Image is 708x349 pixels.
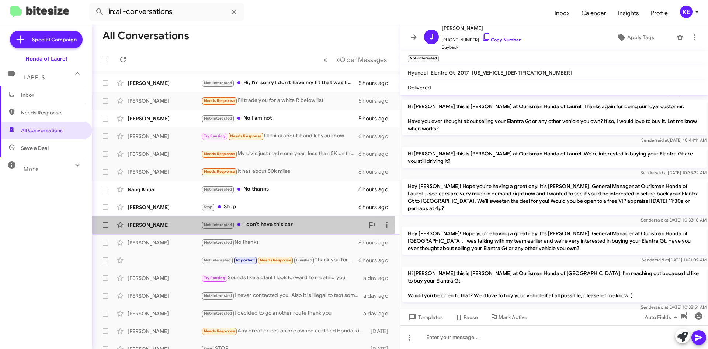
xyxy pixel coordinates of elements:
[21,109,84,116] span: Needs Response
[128,203,201,211] div: [PERSON_NAME]
[201,96,358,105] div: I'll trade you for a white R below list
[128,239,201,246] div: [PERSON_NAME]
[402,267,707,302] p: Hi [PERSON_NAME] this is [PERSON_NAME] at Ourisman Honda of [GEOGRAPHIC_DATA]. I'm reaching out b...
[442,24,521,32] span: [PERSON_NAME]
[128,310,201,317] div: [PERSON_NAME]
[128,221,201,229] div: [PERSON_NAME]
[358,186,394,193] div: 6 hours ago
[408,69,428,76] span: Hyundai
[128,186,201,193] div: Nang Khual
[655,170,668,175] span: said at
[641,170,707,175] span: Sender [DATE] 10:35:29 AM
[484,311,533,324] button: Mark Active
[482,37,521,42] a: Copy Number
[201,256,358,264] div: Thank you for contacting [GEOGRAPHIC_DATA] Apartments! Reply START or YES to enable messages on t...
[204,222,232,227] span: Not-Interested
[597,31,673,44] button: Apply Tags
[204,329,235,333] span: Needs Response
[201,274,363,282] div: Sounds like a plan! I look forward to meeting you!
[464,311,478,324] span: Pause
[449,311,484,324] button: Pause
[128,274,201,282] div: [PERSON_NAME]
[128,133,201,140] div: [PERSON_NAME]
[612,3,645,24] span: Insights
[639,311,686,324] button: Auto Fields
[319,52,391,67] nav: Page navigation example
[358,168,394,175] div: 6 hours ago
[21,91,84,99] span: Inbox
[204,134,225,138] span: Try Pausing
[128,97,201,105] div: [PERSON_NAME]
[204,151,235,156] span: Needs Response
[656,257,669,263] span: said at
[128,292,201,300] div: [PERSON_NAME]
[204,187,232,192] span: Not-Interested
[674,6,700,18] button: KE
[201,309,363,318] div: I decided to go another route thank you
[201,185,358,194] div: No thanks
[323,55,327,64] span: «
[336,55,340,64] span: »
[645,311,680,324] span: Auto Fields
[204,240,232,245] span: Not-Interested
[400,311,449,324] button: Templates
[363,274,394,282] div: a day ago
[128,115,201,122] div: [PERSON_NAME]
[89,3,244,21] input: Search
[201,327,367,335] div: Any great prices on pre owned certified Honda Ridgeline?
[128,328,201,335] div: [PERSON_NAME]
[201,132,358,140] div: I'll think about it and let you know.
[201,150,358,158] div: My civic just made one year, less than 5K on the mileage. It's the pearl blue hatchback sport tou...
[296,258,312,263] span: Finished
[204,116,232,121] span: Not-Interested
[319,52,332,67] button: Previous
[655,217,668,223] span: said at
[21,127,63,134] span: All Conversations
[358,133,394,140] div: 6 hours ago
[402,179,707,215] p: Hey [PERSON_NAME]! Hope you're having a great day. It's [PERSON_NAME], General Manager at Ourisma...
[641,137,707,143] span: Sender [DATE] 10:44:11 AM
[332,52,391,67] button: Next
[201,79,358,87] div: Hi, I'm sorry I don't have my fit that was like two cars ago🥴
[358,239,394,246] div: 6 hours ago
[641,304,707,310] span: Sender [DATE] 10:38:51 AM
[204,293,232,298] span: Not-Interested
[430,31,434,43] span: J
[367,328,394,335] div: [DATE]
[201,203,358,211] div: Stop
[358,150,394,158] div: 6 hours ago
[201,167,358,176] div: It has about 50k miles
[204,258,231,263] span: Not Interested
[204,311,232,316] span: Not-Interested
[204,81,232,85] span: Not-Interested
[358,257,394,264] div: 6 hours ago
[576,3,612,24] a: Calendar
[201,220,365,229] div: I don't have this car
[236,258,255,263] span: Important
[24,74,45,81] span: Labels
[627,31,654,44] span: Apply Tags
[204,169,235,174] span: Needs Response
[458,69,469,76] span: 2017
[230,134,261,138] span: Needs Response
[472,69,572,76] span: [US_VEHICLE_IDENTIFICATION_NUMBER]
[402,227,707,255] p: Hey [PERSON_NAME]! Hope you're having a great day. It's [PERSON_NAME], General Manager at Ourisma...
[363,310,394,317] div: a day ago
[363,292,394,300] div: a day ago
[655,304,668,310] span: said at
[103,30,189,42] h1: All Conversations
[128,150,201,158] div: [PERSON_NAME]
[25,55,67,62] div: Honda of Laurel
[645,3,674,24] a: Profile
[358,203,394,211] div: 6 hours ago
[402,100,707,135] p: Hi [PERSON_NAME] this is [PERSON_NAME] at Ourisman Honda of Laurel. Thanks again for being our lo...
[642,257,707,263] span: Sender [DATE] 11:21:09 AM
[442,44,521,51] span: Buyback
[549,3,576,24] a: Inbox
[32,36,77,43] span: Special Campaign
[358,97,394,105] div: 5 hours ago
[21,144,49,152] span: Save a Deal
[358,79,394,87] div: 5 hours ago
